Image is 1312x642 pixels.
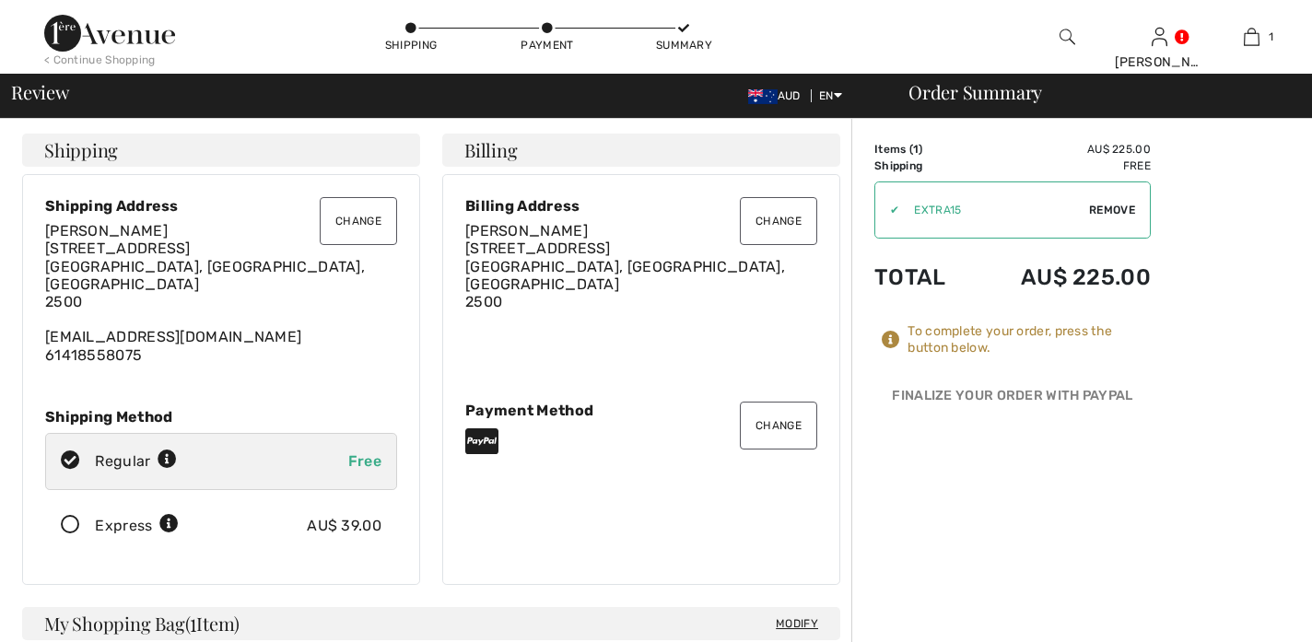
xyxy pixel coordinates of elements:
[95,515,179,537] div: Express
[320,197,397,245] button: Change
[11,83,69,101] span: Review
[465,239,785,310] span: [STREET_ADDRESS] [GEOGRAPHIC_DATA], [GEOGRAPHIC_DATA], [GEOGRAPHIC_DATA] 2500
[44,15,175,52] img: 1ère Avenue
[465,197,817,215] div: Billing Address
[190,610,196,634] span: 1
[875,202,899,218] div: ✔
[45,408,397,426] div: Shipping Method
[95,450,177,473] div: Regular
[45,197,397,215] div: Shipping Address
[776,614,818,633] span: Modify
[464,141,517,159] span: Billing
[656,37,711,53] div: Summary
[45,222,397,364] div: [EMAIL_ADDRESS][DOMAIN_NAME] 61418558075
[748,89,808,102] span: AUD
[1244,26,1259,48] img: My Bag
[874,246,972,309] td: Total
[1206,26,1296,48] a: 1
[465,402,817,419] div: Payment Method
[1089,202,1135,218] span: Remove
[44,141,118,159] span: Shipping
[874,141,972,158] td: Items ( )
[748,89,778,104] img: Australian Dollar
[22,607,840,640] h4: My Shopping Bag
[1152,26,1167,48] img: My Info
[520,37,575,53] div: Payment
[1269,29,1273,45] span: 1
[874,158,972,174] td: Shipping
[886,83,1301,101] div: Order Summary
[740,402,817,449] button: Change
[1152,28,1167,45] a: Sign In
[185,611,240,636] span: ( Item)
[45,222,168,239] span: [PERSON_NAME]
[874,414,1151,455] iframe: PayPal
[913,143,919,156] span: 1
[972,158,1151,174] td: Free
[908,323,1151,356] div: To complete your order, press the button below.
[348,452,381,470] span: Free
[740,197,817,245] button: Change
[383,37,439,53] div: Shipping
[45,239,365,310] span: [STREET_ADDRESS] [GEOGRAPHIC_DATA], [GEOGRAPHIC_DATA], [GEOGRAPHIC_DATA] 2500
[1115,53,1205,72] div: [PERSON_NAME]
[465,222,588,239] span: [PERSON_NAME]
[972,141,1151,158] td: AU$ 225.00
[1060,26,1075,48] img: search the website
[899,182,1089,238] input: Promo code
[819,89,842,102] span: EN
[307,515,381,537] div: AU$ 39.00
[972,246,1151,309] td: AU$ 225.00
[44,52,156,68] div: < Continue Shopping
[874,386,1151,414] div: Finalize Your Order with PayPal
